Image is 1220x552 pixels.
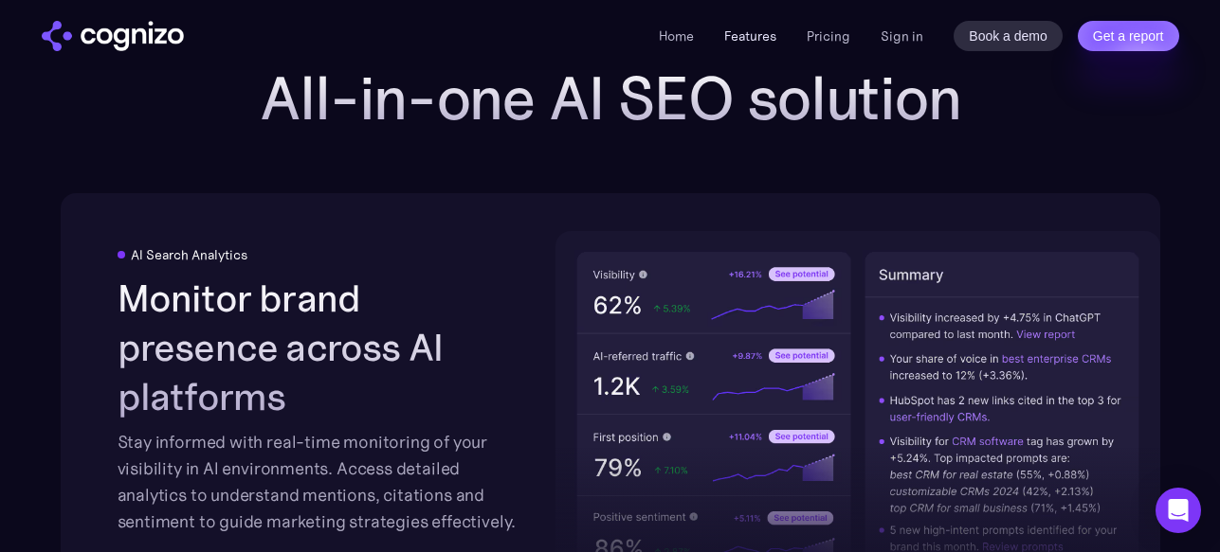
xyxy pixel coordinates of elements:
h2: All-in-one AI SEO solution [231,64,990,133]
div: Stay informed with real-time monitoring of your visibility in AI environments. Access detailed an... [118,429,523,535]
div: AI Search Analytics [131,247,247,262]
a: Home [659,27,694,45]
a: Sign in [881,25,923,47]
a: Get a report [1078,21,1179,51]
a: home [42,21,184,51]
a: Book a demo [954,21,1063,51]
h2: Monitor brand presence across AI platforms [118,274,523,421]
div: Open Intercom Messenger [1156,488,1201,533]
a: Features [724,27,776,45]
a: Pricing [807,27,850,45]
img: cognizo logo [42,21,184,51]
